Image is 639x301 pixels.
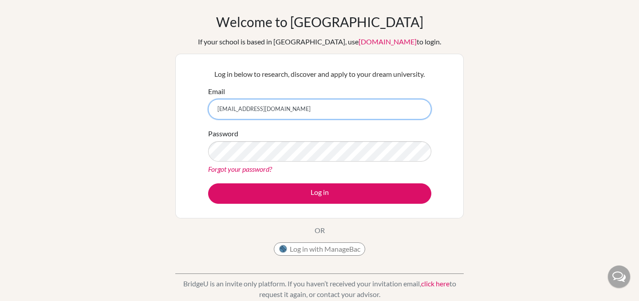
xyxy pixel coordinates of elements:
[359,37,417,46] a: [DOMAIN_NAME]
[216,14,423,30] h1: Welcome to [GEOGRAPHIC_DATA]
[208,86,225,97] label: Email
[274,242,365,256] button: Log in with ManageBac
[208,165,272,173] a: Forgot your password?
[22,6,43,14] span: ヘルプ
[208,128,238,139] label: Password
[208,69,431,79] p: Log in below to research, discover and apply to your dream university.
[315,225,325,236] p: OR
[208,183,431,204] button: Log in
[198,36,441,47] div: If your school is based in [GEOGRAPHIC_DATA], use to login.
[175,278,464,300] p: BridgeU is an invite only platform. If you haven’t received your invitation email, to request it ...
[421,279,450,288] a: click here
